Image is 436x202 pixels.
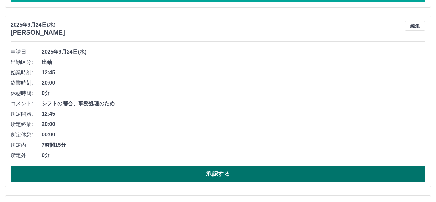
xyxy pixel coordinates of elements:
[11,58,42,66] span: 出勤区分:
[11,152,42,159] span: 所定外:
[405,21,425,31] button: 編集
[42,110,425,118] span: 12:45
[11,21,65,29] p: 2025年9月24日(水)
[42,131,425,139] span: 00:00
[11,100,42,108] span: コメント:
[42,48,425,56] span: 2025年9月24日(水)
[11,29,65,36] h3: [PERSON_NAME]
[11,69,42,77] span: 始業時刻:
[11,79,42,87] span: 終業時刻:
[42,100,425,108] span: シフトの都合、事務処理のため
[11,166,425,182] button: 承認する
[42,121,425,128] span: 20:00
[11,121,42,128] span: 所定終業:
[42,79,425,87] span: 20:00
[42,141,425,149] span: 7時間15分
[42,69,425,77] span: 12:45
[11,141,42,149] span: 所定内:
[11,90,42,97] span: 休憩時間:
[11,48,42,56] span: 申請日:
[11,110,42,118] span: 所定開始:
[11,131,42,139] span: 所定休憩:
[42,58,425,66] span: 出勤
[42,152,425,159] span: 0分
[42,90,425,97] span: 0分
